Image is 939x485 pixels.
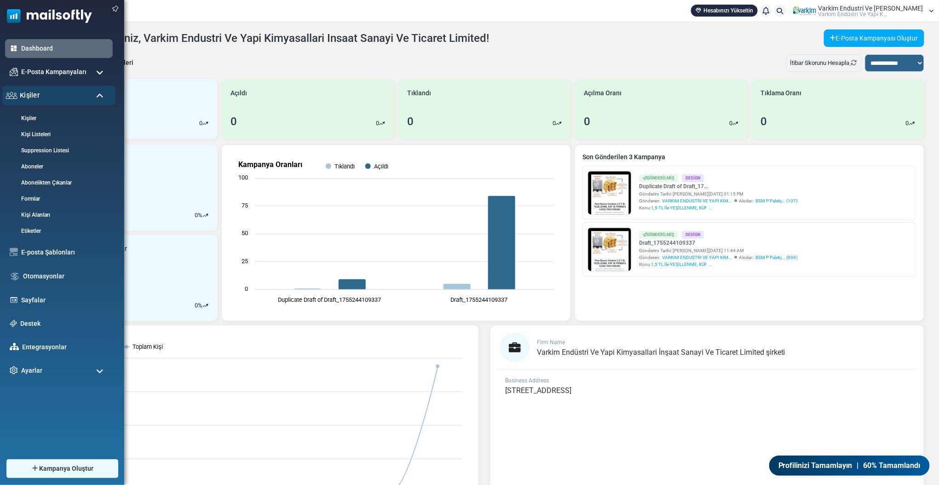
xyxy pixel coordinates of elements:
[45,144,218,231] a: Yeni Kişiler 751 0%
[21,44,108,53] a: Dashboard
[850,59,857,66] a: Refresh Stats
[245,285,248,292] text: 0
[5,130,110,139] a: Kişi Listeleri
[906,119,909,128] p: 0
[238,174,248,181] text: 100
[639,231,678,239] div: Gönderilmiş
[230,113,237,130] div: 0
[775,460,853,471] span: Profilinizi Tamamlayın
[639,182,798,191] a: Duplicate Draft of Draft_17...
[5,162,110,171] a: Aboneler
[230,88,247,98] span: Açıldı
[651,262,712,267] span: 1,5 TL İle YEŞİLLENME, KÜF ...
[755,197,798,204] a: BSM P Paletç... (107)
[242,230,248,237] text: 50
[10,68,18,76] img: campaigns-icon.png
[21,67,86,77] span: E-Posta Kampanyaları
[786,54,861,72] div: İtibar Skorunu Hesapla
[639,174,678,182] div: Gönderilmiş
[21,366,42,375] span: Ayarlar
[10,366,18,375] img: settings-icon.svg
[5,227,110,235] a: Etiketler
[195,211,198,220] p: 0
[505,377,549,384] span: Business Address
[639,247,798,254] div: Gönderim Tarihi: [PERSON_NAME][DATE] 11:44 AM
[5,195,110,203] a: Formlar
[639,261,798,268] div: Konu:
[195,211,208,220] div: %
[229,152,563,313] svg: Kampanya Oranları
[132,343,163,350] text: Toplam Kişi
[537,348,785,357] span: Varki̇m Endüstri̇ Ve Yapi Ki̇myasallari İnşaat Sanayi̇ Ve Ti̇caret Li̇mi̇ted şi̇rketi̇
[10,248,18,256] img: email-templates-icon.svg
[6,92,17,99] img: contacts-icon.svg
[505,386,571,395] span: [STREET_ADDRESS]
[20,319,108,329] a: Destek
[5,146,110,155] a: Suppression Listesi
[682,231,704,239] div: Design
[584,113,590,130] div: 0
[5,179,110,187] a: Abonelikten Çıkanlar
[864,460,924,471] span: 60% Tamamlandı
[858,460,859,471] span: |
[553,119,556,128] p: 0
[242,202,248,209] text: 75
[584,88,622,98] span: Açılma Oranı
[242,258,248,265] text: 25
[195,301,198,310] p: 0
[5,211,110,219] a: Kişi Alanları
[39,464,93,473] span: Kampanya Oluştur
[639,197,798,204] div: Gönderen: Alıcılar::
[824,29,924,47] a: E-Posta Kampanyası Oluştur
[729,119,732,128] p: 0
[376,119,379,128] p: 0
[755,254,798,261] a: BSM P Paletç... (699)
[682,174,704,182] div: Design
[10,320,17,327] img: support-icon.svg
[334,163,355,170] text: Tıklandı
[662,254,732,261] span: VARKIM ENDUSTRI VE YAPI KIM...
[651,205,712,210] span: 1,5 TL İle YEŞİLLENME, KÜF ...
[407,113,414,130] div: 0
[10,44,18,52] img: dashboard-icon-active.svg
[793,4,934,18] a: User Logo Varkim Endustri Ve [PERSON_NAME] Varki̇m Endüstri̇ Ve Yapi K...
[21,295,108,305] a: Sayfalar
[21,248,108,257] a: E-posta Şablonları
[374,163,388,170] text: Açıldı
[766,455,933,476] a: Profilinizi Tamamlayın | 60% Tamamlandı
[22,342,108,352] a: Entegrasyonlar
[639,254,798,261] div: Gönderen: Alıcılar::
[639,191,798,197] div: Gönderim Tarihi: [PERSON_NAME][DATE] 01:15 PM
[818,5,923,12] span: Varkim Endustri Ve [PERSON_NAME]
[582,152,916,162] a: Son Gönderilen 3 Kampanya
[45,32,489,45] h4: Tekrar hoş geldiniz, Varkim Endustri Ve Yapi Kimyasallari Insaat Sanayi Ve Ticaret Limited!
[760,88,802,98] span: Tıklama Oranı
[537,339,565,346] span: Firm Name
[691,5,758,17] a: Hesabınızı Yükseltin
[20,90,40,100] span: Kişiler
[639,239,798,247] a: Draft_1755244109337
[793,4,816,18] img: User Logo
[238,160,302,169] text: Kampanya Oranları
[537,349,785,356] a: Varki̇m Endüstri̇ Ve Yapi Ki̇myasallari İnşaat Sanayi̇ Ve Ti̇caret Li̇mi̇ted şi̇rketi̇
[662,197,732,204] span: VARKIM ENDUSTRI VE YAPI KIM...
[10,271,20,282] img: workflow.svg
[818,12,888,17] span: Varki̇m Endüstri̇ Ve Yapi K...
[5,114,110,122] a: Kişiler
[199,119,202,128] p: 0
[760,113,767,130] div: 0
[23,271,108,281] a: Otomasyonlar
[10,296,18,304] img: landing_pages.svg
[451,296,508,303] text: Draft_1755244109337
[195,301,208,310] div: %
[278,296,381,303] text: Duplicate Draft of Draft_1755244109337
[407,88,431,98] span: Tıklandı
[639,204,798,211] div: Konu:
